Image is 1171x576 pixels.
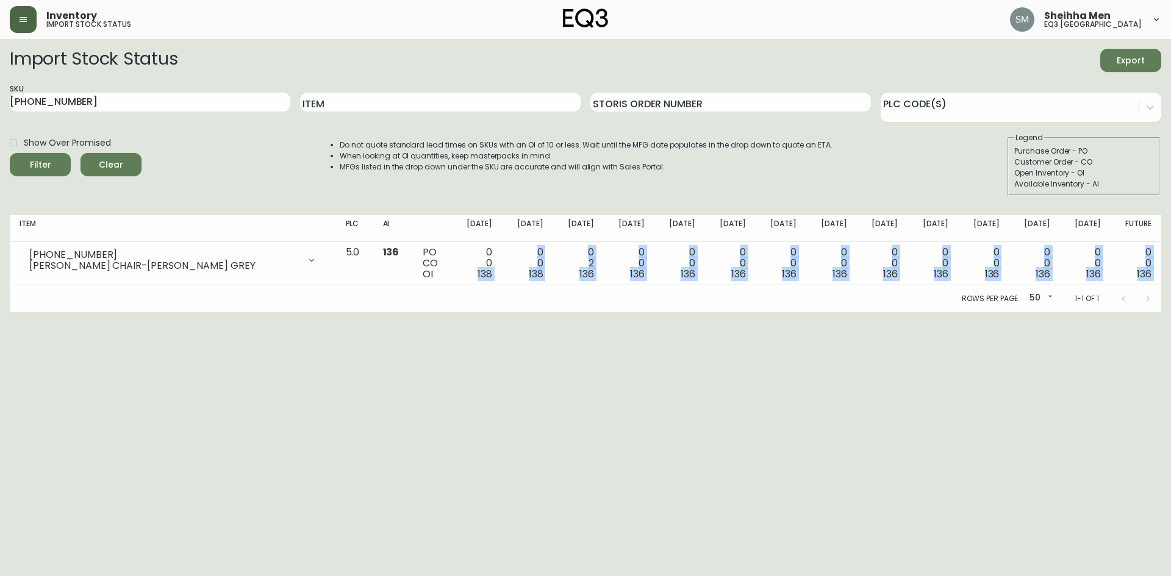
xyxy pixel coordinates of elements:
span: 136 [1137,267,1151,281]
span: 136 [630,267,645,281]
span: 136 [985,267,1000,281]
th: [DATE] [1009,215,1059,242]
div: Open Inventory - OI [1014,168,1153,179]
div: 0 0 [512,247,543,280]
th: [DATE] [553,215,603,242]
th: [DATE] [654,215,705,242]
div: 0 0 [1019,247,1050,280]
th: [DATE] [451,215,502,242]
div: 0 0 [1070,247,1101,280]
div: Available Inventory - AI [1014,179,1153,190]
span: 136 [681,267,695,281]
div: 0 0 [917,247,948,280]
span: Export [1110,53,1151,68]
span: 138 [529,267,543,281]
div: Filter [30,157,51,172]
span: 138 [478,267,492,281]
p: Rows per page: [962,293,1020,304]
div: 0 0 [867,247,898,280]
button: Filter [10,153,71,176]
span: 136 [1086,267,1101,281]
div: 0 0 [968,247,999,280]
h5: import stock status [46,21,131,28]
th: PLC [336,215,373,242]
th: [DATE] [958,215,1009,242]
span: OI [423,267,433,281]
img: logo [563,9,608,28]
span: Sheihha Men [1044,11,1111,21]
li: Do not quote standard lead times on SKUs with an OI of 10 or less. Wait until the MFG date popula... [340,140,833,151]
h2: Import Stock Status [10,49,177,72]
div: 50 [1025,288,1055,308]
div: 0 0 [715,247,746,280]
img: cfa6f7b0e1fd34ea0d7b164297c1067f [1010,7,1034,32]
legend: Legend [1014,132,1044,143]
div: 0 2 [562,247,593,280]
th: [DATE] [857,215,908,242]
div: Customer Order - CO [1014,157,1153,168]
span: 136 [383,245,399,259]
td: 5.0 [336,242,373,285]
div: 0 0 [816,247,847,280]
div: 0 0 [664,247,695,280]
span: Show Over Promised [24,137,111,149]
span: Clear [90,157,132,172]
th: [DATE] [806,215,857,242]
span: 136 [579,267,594,281]
div: 0 0 [461,247,492,280]
span: 136 [782,267,797,281]
span: 136 [1036,267,1050,281]
th: [DATE] [756,215,806,242]
button: Clear [81,153,141,176]
div: Purchase Order - PO [1014,146,1153,157]
span: 136 [731,267,746,281]
span: 136 [833,267,847,281]
th: AI [373,215,413,242]
div: [PHONE_NUMBER] [29,249,299,260]
p: 1-1 of 1 [1075,293,1099,304]
div: 0 0 [1120,247,1151,280]
span: Inventory [46,11,97,21]
th: [DATE] [705,215,756,242]
th: Future [1111,215,1161,242]
div: [PHONE_NUMBER][PERSON_NAME] CHAIR-[PERSON_NAME] GREY [20,247,326,274]
th: Item [10,215,336,242]
th: [DATE] [604,215,654,242]
li: MFGs listed in the drop down under the SKU are accurate and will align with Sales Portal. [340,162,833,172]
th: [DATE] [502,215,553,242]
div: PO CO [423,247,442,280]
button: Export [1100,49,1161,72]
div: 0 0 [765,247,797,280]
div: [PERSON_NAME] CHAIR-[PERSON_NAME] GREY [29,260,299,271]
th: [DATE] [1060,215,1111,242]
h5: eq3 [GEOGRAPHIC_DATA] [1044,21,1142,28]
div: 0 0 [614,247,645,280]
span: 136 [934,267,948,281]
li: When looking at OI quantities, keep masterpacks in mind. [340,151,833,162]
th: [DATE] [908,215,958,242]
span: 136 [883,267,898,281]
